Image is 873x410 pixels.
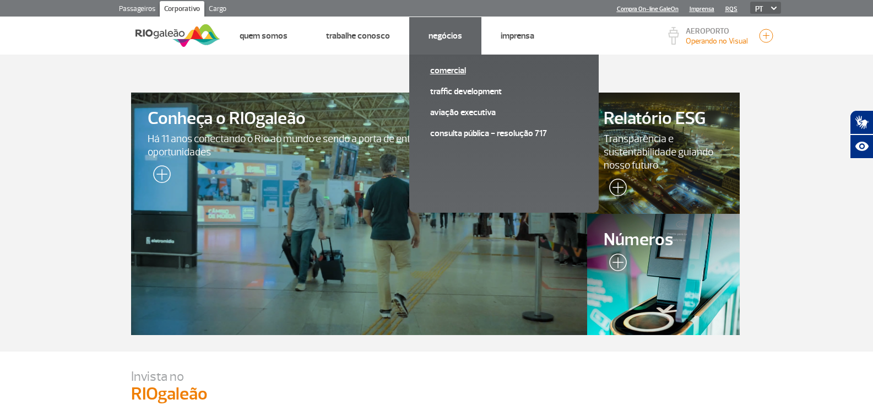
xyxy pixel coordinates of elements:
[148,109,571,128] span: Conheça o RIOgaleão
[430,106,578,118] a: Aviação Executiva
[326,30,390,41] a: Trabalhe Conosco
[501,30,534,41] a: Imprensa
[430,64,578,77] a: Comercial
[850,134,873,159] button: Abrir recursos assistivos.
[587,214,739,335] a: Números
[850,110,873,159] div: Plugin de acessibilidade da Hand Talk.
[604,253,627,276] img: leia-mais
[850,110,873,134] button: Abrir tradutor de língua de sinais.
[690,6,714,13] a: Imprensa
[604,179,627,201] img: leia-mais
[686,35,748,47] p: Visibilidade de 10000m
[148,132,571,159] span: Há 11 anos conectando o Rio ao mundo e sendo a porta de entrada para pessoas, culturas e oportuni...
[160,1,204,19] a: Corporativo
[204,1,231,19] a: Cargo
[617,6,679,13] a: Compra On-line GaleOn
[131,368,742,385] p: Invista no
[686,28,748,35] p: AEROPORTO
[430,127,578,139] a: Consulta pública - Resolução 717
[430,85,578,98] a: Traffic Development
[604,230,723,250] span: Números
[115,1,160,19] a: Passageiros
[148,165,171,187] img: leia-mais
[587,93,739,214] a: Relatório ESGTransparência e sustentabilidade guiando nosso futuro
[604,132,723,172] span: Transparência e sustentabilidade guiando nosso futuro
[240,30,288,41] a: Quem Somos
[429,30,462,41] a: Negócios
[725,6,738,13] a: RQS
[604,109,723,128] span: Relatório ESG
[131,93,588,335] a: Conheça o RIOgaleãoHá 11 anos conectando o Rio ao mundo e sendo a porta de entrada para pessoas, ...
[131,385,742,403] p: RIOgaleão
